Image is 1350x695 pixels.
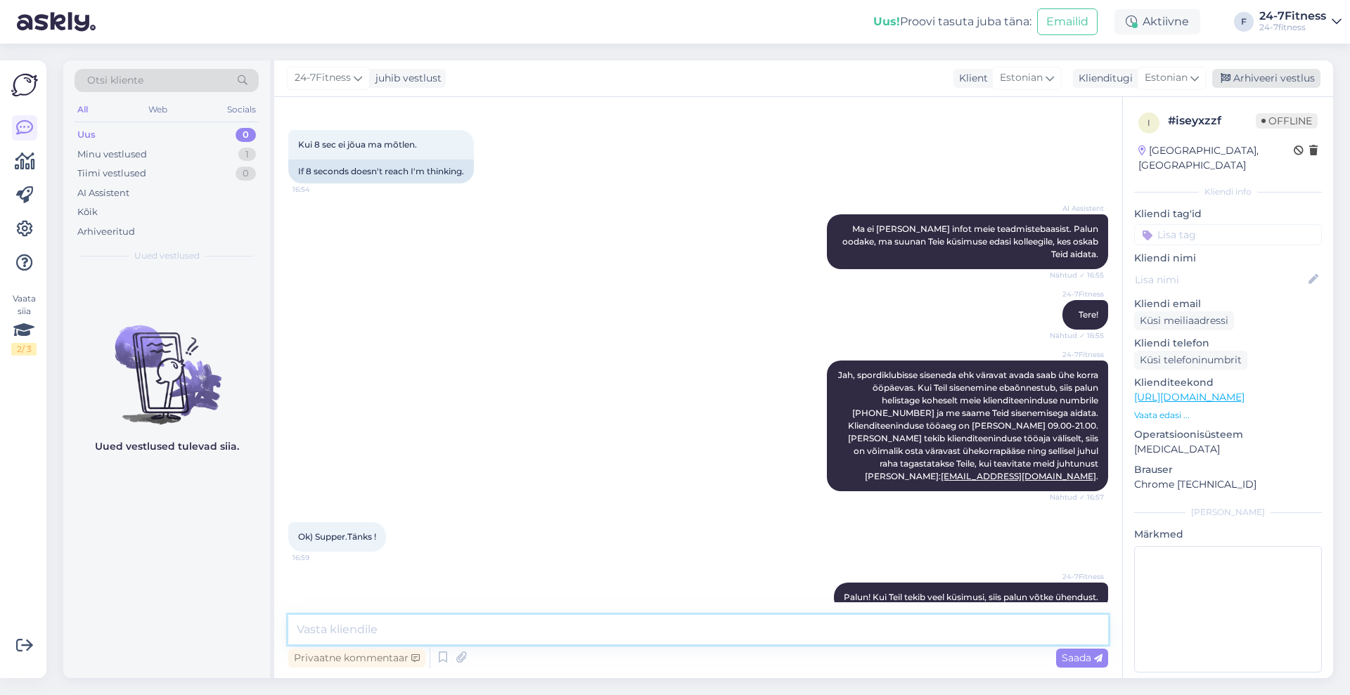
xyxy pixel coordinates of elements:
[1134,336,1322,351] p: Kliendi telefon
[1134,527,1322,542] p: Märkmed
[370,71,442,86] div: juhib vestlust
[298,139,417,150] span: Kui 8 sec ei jõua ma mõtlen.
[1134,311,1234,330] div: Küsi meiliaadressi
[1134,442,1322,457] p: [MEDICAL_DATA]
[11,292,37,356] div: Vaata siia
[224,100,259,119] div: Socials
[1073,71,1133,86] div: Klienditugi
[873,13,1031,30] div: Proovi tasuta juba täna:
[77,167,146,181] div: Tiimi vestlused
[288,160,474,183] div: If 8 seconds doesn't reach I'm thinking.
[1168,112,1256,129] div: # iseyxzzf
[844,592,1098,602] span: Palun! Kui Teil tekib veel küsimusi, siis palun võtke ühendust.
[1037,8,1098,35] button: Emailid
[1079,309,1098,320] span: Tere!
[63,300,270,427] img: No chats
[1134,224,1322,245] input: Lisa tag
[838,370,1102,481] span: Jah, spordiklubisse siseneda ehk väravat avada saab ühe korra ööpäevas. Kui Teil sisenemine ebaõn...
[1134,391,1245,403] a: [URL][DOMAIN_NAME]
[298,531,376,542] span: Ok) Supper.Tänks !
[1138,143,1294,173] div: [GEOGRAPHIC_DATA], [GEOGRAPHIC_DATA]
[1134,251,1322,266] p: Kliendi nimi
[953,71,988,86] div: Klient
[1050,492,1104,502] span: Nähtud ✓ 16:57
[1134,462,1322,477] p: Brauser
[1134,477,1322,492] p: Chrome [TECHNICAL_ID]
[77,205,98,219] div: Kõik
[11,343,37,356] div: 2 / 3
[1134,427,1322,442] p: Operatsioonisüsteem
[873,15,900,28] b: Uus!
[1212,69,1320,88] div: Arhiveeri vestlus
[1134,375,1322,390] p: Klienditeekond
[1134,506,1322,519] div: [PERSON_NAME]
[95,439,239,454] p: Uued vestlused tulevad siia.
[1062,651,1102,664] span: Saada
[1134,409,1322,422] p: Vaata edasi ...
[11,72,38,98] img: Askly Logo
[1050,330,1104,341] span: Nähtud ✓ 16:55
[1050,270,1104,280] span: Nähtud ✓ 16:55
[1051,203,1104,214] span: AI Assistent
[134,249,200,262] span: Uued vestlused
[288,649,425,668] div: Privaatne kommentaar
[77,186,129,200] div: AI Assistent
[1051,349,1104,360] span: 24-7Fitness
[238,148,256,162] div: 1
[1051,289,1104,299] span: 24-7Fitness
[1234,12,1254,32] div: F
[292,184,345,195] span: 16:54
[75,100,91,119] div: All
[1145,70,1188,86] span: Estonian
[1134,207,1322,221] p: Kliendi tag'id
[1259,11,1326,22] div: 24-7Fitness
[77,225,135,239] div: Arhiveeritud
[1135,272,1306,287] input: Lisa nimi
[1134,297,1322,311] p: Kliendi email
[1000,70,1043,86] span: Estonian
[236,128,256,142] div: 0
[146,100,170,119] div: Web
[295,70,351,86] span: 24-7Fitness
[842,223,1100,259] span: Ma ei [PERSON_NAME] infot meie teadmistebaasist. Palun oodake, ma suunan Teie küsimuse edasi koll...
[1147,117,1150,128] span: i
[1256,113,1318,129] span: Offline
[1134,186,1322,198] div: Kliendi info
[236,167,256,181] div: 0
[941,471,1096,481] a: [EMAIL_ADDRESS][DOMAIN_NAME]
[1134,351,1247,370] div: Küsi telefoninumbrit
[1051,571,1104,582] span: 24-7Fitness
[1114,9,1200,34] div: Aktiivne
[77,148,147,162] div: Minu vestlused
[87,73,143,88] span: Otsi kliente
[1259,22,1326,33] div: 24-7fitness
[292,552,345,563] span: 16:59
[77,128,96,142] div: Uus
[1259,11,1342,33] a: 24-7Fitness24-7fitness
